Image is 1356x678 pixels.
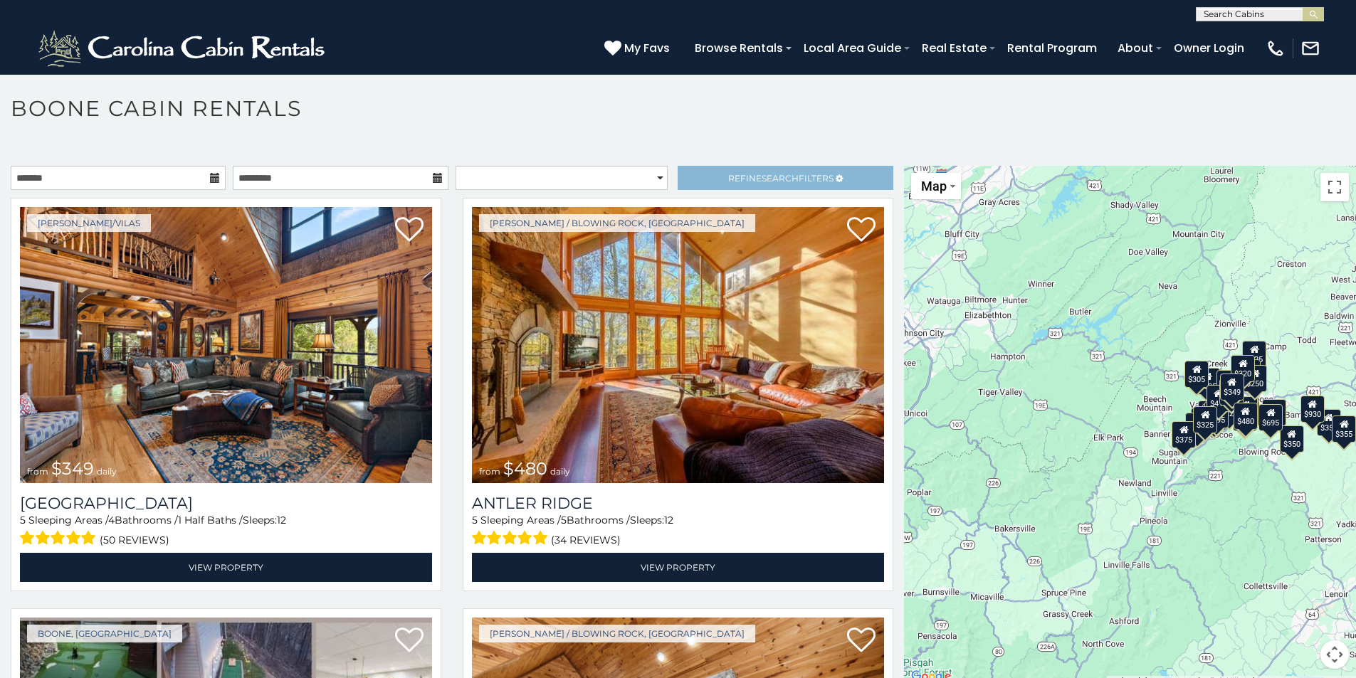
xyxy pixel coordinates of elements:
[550,466,570,477] span: daily
[20,207,432,483] a: Diamond Creek Lodge from $349 daily
[20,514,26,526] span: 5
[472,494,884,513] a: Antler Ridge
[479,625,755,642] a: [PERSON_NAME] / Blowing Rock, [GEOGRAPHIC_DATA]
[472,553,884,582] a: View Property
[911,173,961,199] button: Change map style
[1317,408,1341,435] div: $355
[1000,36,1104,60] a: Rental Program
[479,214,755,232] a: [PERSON_NAME] / Blowing Rock, [GEOGRAPHIC_DATA]
[479,466,500,477] span: from
[1218,395,1242,422] div: $225
[1320,640,1349,669] button: Map camera controls
[1194,406,1218,433] div: $325
[728,173,834,184] span: Refine Filters
[1216,370,1241,397] div: $565
[1110,36,1160,60] a: About
[1234,396,1258,423] div: $395
[27,214,151,232] a: [PERSON_NAME]/Vilas
[20,513,432,549] div: Sleeping Areas / Bathrooms / Sleeps:
[1243,340,1267,367] div: $525
[277,514,286,526] span: 12
[551,531,621,549] span: (34 reviews)
[797,36,908,60] a: Local Area Guide
[1233,403,1257,430] div: $315
[1172,421,1197,448] div: $375
[847,626,876,656] a: Add to favorites
[27,466,48,477] span: from
[472,207,884,483] a: Antler Ridge from $480 daily
[561,514,567,526] span: 5
[100,531,169,549] span: (50 reviews)
[503,458,547,479] span: $480
[915,36,994,60] a: Real Estate
[51,458,94,479] span: $349
[36,27,331,70] img: White-1-2.png
[472,513,884,549] div: Sleeping Areas / Bathrooms / Sleeps:
[1266,38,1286,58] img: phone-regular-white.png
[1167,36,1251,60] a: Owner Login
[1185,360,1209,387] div: $305
[395,216,424,245] a: Add to favorites
[27,625,182,642] a: Boone, [GEOGRAPHIC_DATA]
[678,166,893,190] a: RefineSearchFilters
[664,514,673,526] span: 12
[1207,385,1231,412] div: $410
[604,39,673,58] a: My Favs
[1300,395,1325,422] div: $930
[472,514,478,526] span: 5
[97,466,117,477] span: daily
[1234,403,1258,430] div: $480
[1220,378,1244,405] div: $210
[1186,413,1210,440] div: $330
[1231,354,1256,381] div: $320
[624,39,670,57] span: My Favs
[472,207,884,483] img: Antler Ridge
[1280,425,1304,452] div: $350
[1320,173,1349,201] button: Toggle fullscreen view
[108,514,115,526] span: 4
[20,553,432,582] a: View Property
[20,494,432,513] h3: Diamond Creek Lodge
[921,179,947,194] span: Map
[20,494,432,513] a: [GEOGRAPHIC_DATA]
[1262,398,1286,425] div: $380
[688,36,790,60] a: Browse Rentals
[1259,403,1283,430] div: $695
[847,216,876,245] a: Add to favorites
[762,173,799,184] span: Search
[1220,374,1244,401] div: $349
[1300,38,1320,58] img: mail-regular-white.png
[395,626,424,656] a: Add to favorites
[20,207,432,483] img: Diamond Creek Lodge
[178,514,243,526] span: 1 Half Baths /
[1244,365,1268,392] div: $250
